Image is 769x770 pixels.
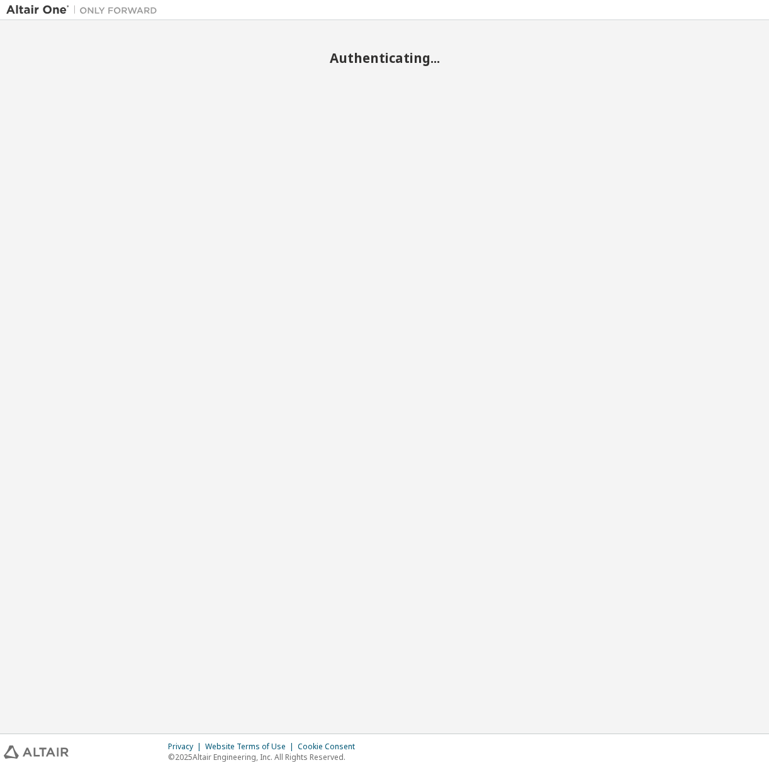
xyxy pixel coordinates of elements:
[6,4,164,16] img: Altair One
[205,742,298,752] div: Website Terms of Use
[298,742,362,752] div: Cookie Consent
[4,745,69,759] img: altair_logo.svg
[168,752,362,762] p: © 2025 Altair Engineering, Inc. All Rights Reserved.
[168,742,205,752] div: Privacy
[6,50,763,66] h2: Authenticating...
